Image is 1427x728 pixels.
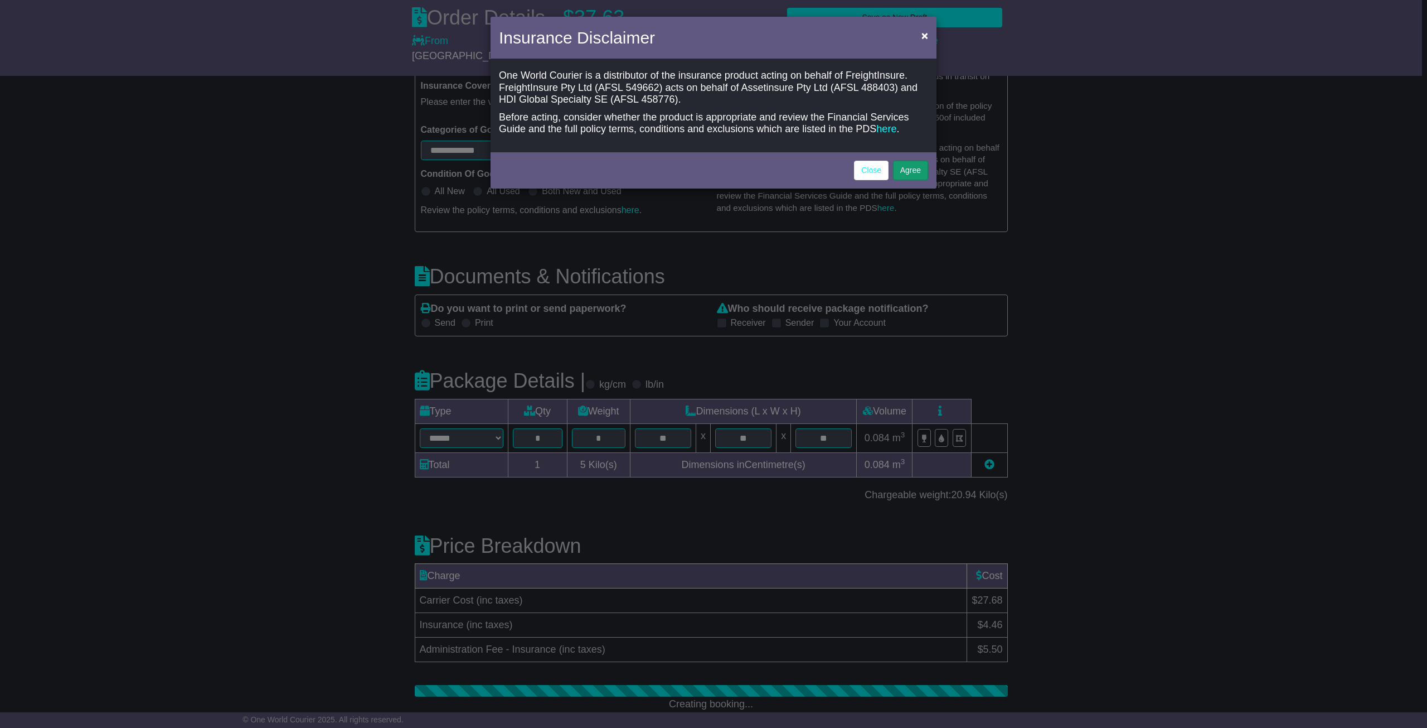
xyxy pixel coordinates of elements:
span: × [921,29,928,42]
p: Before acting, consider whether the product is appropriate and review the Financial Services Guid... [499,112,928,136]
button: Agree [893,161,928,180]
button: Close [916,24,934,47]
a: Close [854,161,889,180]
p: One World Courier is a distributor of the insurance product acting on behalf of FreightInsure. Fr... [499,70,928,106]
a: here [876,123,896,134]
h4: Insurance Disclaimer [499,25,655,50]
